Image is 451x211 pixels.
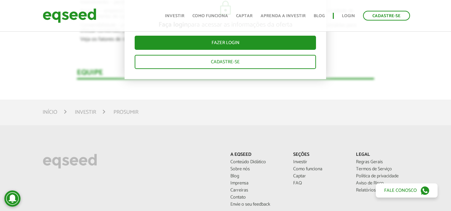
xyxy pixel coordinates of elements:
a: Cadastre-se [135,55,316,69]
a: Cadastre-se [363,11,410,21]
a: Blog [230,174,283,179]
a: Fale conosco [376,183,438,198]
a: Termos de Serviço [356,167,409,172]
a: Conteúdo Didático [230,160,283,165]
li: PROSUMIR [114,108,138,117]
a: Investir [293,160,346,165]
a: Como funciona [293,167,346,172]
a: Como funciona [192,14,228,18]
a: Sobre nós [230,167,283,172]
a: Investir [75,110,96,115]
a: Política de privacidade [356,174,409,179]
p: A EqSeed [230,152,283,158]
a: Carreiras [230,188,283,193]
a: Blog [314,14,325,18]
p: Seções [293,152,346,158]
a: Investir [165,14,184,18]
a: Início [43,110,57,115]
img: EqSeed Logo [43,152,97,170]
img: EqSeed [43,7,96,25]
a: Login [342,14,355,18]
a: FAQ [293,181,346,186]
a: Aprenda a investir [261,14,306,18]
a: Envie o seu feedback [230,202,283,207]
a: Imprensa [230,181,283,186]
a: Regras Gerais [356,160,409,165]
a: Captar [293,174,346,179]
p: Legal [356,152,409,158]
a: Fazer login [135,36,316,50]
a: Aviso de Risco [356,181,409,186]
a: Captar [236,14,253,18]
a: Contato [230,195,283,200]
a: Relatórios CVM [356,188,409,193]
